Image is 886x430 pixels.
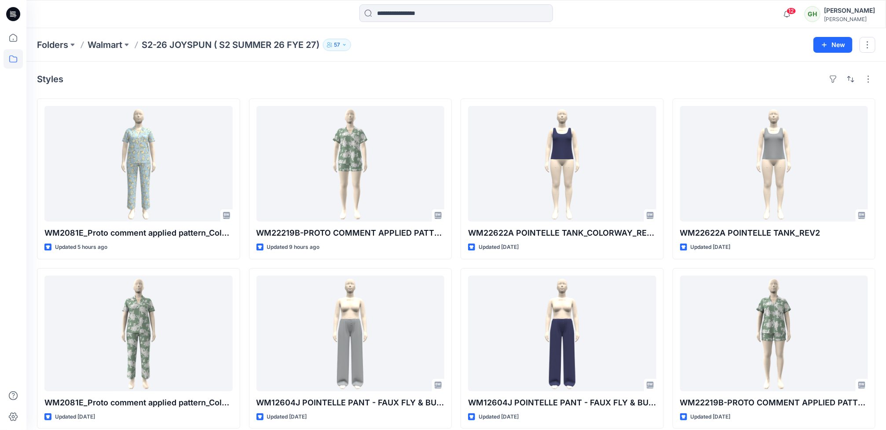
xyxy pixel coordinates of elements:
[256,397,445,409] p: WM12604J POINTELLE PANT - FAUX FLY & BUTTONS + PICOT_REV1
[88,39,122,51] a: Walmart
[468,106,656,222] a: WM22622A POINTELLE TANK_COLORWAY_REV2
[680,227,868,239] p: WM22622A POINTELLE TANK_REV2
[44,397,233,409] p: WM2081E_Proto comment applied pattern_Colorway_REV6
[267,243,320,252] p: Updated 9 hours ago
[479,243,519,252] p: Updated [DATE]
[680,276,868,391] a: WM22219B-PROTO COMMENT APPLIED PATTERN_COLORWAY_REV6
[267,412,307,422] p: Updated [DATE]
[468,276,656,391] a: WM12604J POINTELLE PANT - FAUX FLY & BUTTONS + PICOT_COLORWAY_REV1
[680,106,868,222] a: WM22622A POINTELLE TANK_REV2
[680,397,868,409] p: WM22219B-PROTO COMMENT APPLIED PATTERN_COLORWAY_REV6
[44,227,233,239] p: WM2081E_Proto comment applied pattern_Colorway_REV7
[256,106,445,222] a: WM22219B-PROTO COMMENT APPLIED PATTERN_COLORWAY_REV7
[256,276,445,391] a: WM12604J POINTELLE PANT - FAUX FLY & BUTTONS + PICOT_REV1
[813,37,853,53] button: New
[44,106,233,222] a: WM2081E_Proto comment applied pattern_Colorway_REV7
[824,5,875,16] div: [PERSON_NAME]
[468,227,656,239] p: WM22622A POINTELLE TANK_COLORWAY_REV2
[691,412,731,422] p: Updated [DATE]
[824,16,875,22] div: [PERSON_NAME]
[37,39,68,51] a: Folders
[55,243,107,252] p: Updated 5 hours ago
[55,412,95,422] p: Updated [DATE]
[256,227,445,239] p: WM22219B-PROTO COMMENT APPLIED PATTERN_COLORWAY_REV7
[44,276,233,391] a: WM2081E_Proto comment applied pattern_Colorway_REV6
[787,7,796,15] span: 12
[691,243,731,252] p: Updated [DATE]
[468,397,656,409] p: WM12604J POINTELLE PANT - FAUX FLY & BUTTONS + PICOT_COLORWAY_REV1
[334,40,340,50] p: 57
[142,39,319,51] p: S2-26 JOYSPUN ( S2 SUMMER 26 FYE 27)
[323,39,351,51] button: 57
[805,6,820,22] div: GH
[37,74,63,84] h4: Styles
[479,412,519,422] p: Updated [DATE]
